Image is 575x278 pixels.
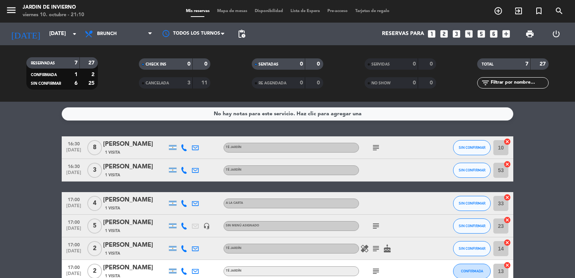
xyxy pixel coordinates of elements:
div: viernes 10. octubre - 21:10 [23,11,84,19]
span: [DATE] [64,249,83,257]
span: RESERVADAS [31,61,55,65]
strong: 0 [300,61,303,67]
i: healing [360,244,369,253]
span: [DATE] [64,148,83,156]
i: cancel [504,239,511,246]
span: CANCELADA [146,81,169,85]
span: 1 Visita [105,251,120,257]
span: 1 Visita [105,228,120,234]
button: SIN CONFIRMAR [453,218,491,234]
span: print [525,29,534,38]
i: power_settings_new [552,29,561,38]
span: TÉ JARDÍN [226,168,242,171]
span: 17:00 [64,240,83,249]
div: [PERSON_NAME] [103,162,167,172]
i: looks_one [427,29,437,39]
strong: 1 [75,72,78,77]
strong: 0 [430,61,434,67]
span: 3 [87,163,102,178]
strong: 27 [88,60,96,66]
button: SIN CONFIRMAR [453,140,491,155]
span: Pre-acceso [324,9,351,13]
i: exit_to_app [514,6,523,15]
button: SIN CONFIRMAR [453,163,491,178]
span: [DATE] [64,170,83,179]
div: [PERSON_NAME] [103,195,167,205]
strong: 0 [413,61,416,67]
strong: 6 [75,81,78,86]
strong: 2 [91,72,96,77]
i: search [555,6,564,15]
strong: 3 [187,80,190,86]
i: [DATE] [6,26,46,42]
span: TÉ JARDÍN [226,269,242,272]
span: TOTAL [482,63,493,66]
span: pending_actions [237,29,246,38]
span: SERVIDAS [371,63,390,66]
button: SIN CONFIRMAR [453,196,491,211]
span: 1 Visita [105,172,120,178]
i: turned_in_not [534,6,543,15]
span: CONFIRMADA [31,73,57,77]
span: 16:30 [64,162,83,170]
i: cancel [504,160,511,168]
i: subject [371,143,380,152]
i: headset_mic [203,223,210,229]
span: SIN CONFIRMAR [459,246,485,251]
span: 1 Visita [105,205,120,211]
span: Mis reservas [182,9,213,13]
span: CONFIRMADA [461,269,483,273]
i: cake [383,244,392,253]
span: NO SHOW [371,81,391,85]
span: TÉ JARDÍN [226,247,242,250]
i: looks_3 [452,29,461,39]
strong: 0 [413,80,416,86]
strong: 0 [317,61,321,67]
strong: 0 [317,80,321,86]
span: A LA CARTA [226,202,243,205]
strong: 7 [75,60,78,66]
span: 8 [87,140,102,155]
strong: 27 [540,61,547,67]
span: SIN CONFIRMAR [459,201,485,205]
strong: 0 [300,80,303,86]
span: SIN CONFIRMAR [459,168,485,172]
i: subject [371,221,380,231]
i: looks_two [439,29,449,39]
button: SIN CONFIRMAR [453,241,491,256]
span: Tarjetas de regalo [351,9,393,13]
i: filter_list [481,78,490,87]
span: 1 Visita [105,150,120,156]
strong: 25 [88,81,96,86]
span: Disponibilidad [251,9,287,13]
i: cancel [504,216,511,224]
span: SIN CONFIRMAR [459,145,485,150]
i: looks_5 [476,29,486,39]
i: cancel [504,194,511,201]
i: menu [6,5,17,16]
div: [PERSON_NAME] [103,218,167,228]
span: SIN CONFIRMAR [31,82,61,86]
span: RE AGENDADA [259,81,286,85]
span: 5 [87,218,102,234]
span: Reservas para [382,31,424,37]
span: CHECK INS [146,63,166,66]
span: 2 [87,241,102,256]
span: SENTADAS [259,63,278,66]
i: cancel [504,261,511,269]
i: looks_4 [464,29,474,39]
span: [DATE] [64,226,83,235]
div: No hay notas para este servicio. Haz clic para agregar una [214,110,362,118]
strong: 0 [430,80,434,86]
button: menu [6,5,17,18]
i: looks_6 [489,29,499,39]
i: cancel [504,138,511,145]
span: Brunch [97,31,117,37]
span: [DATE] [64,203,83,212]
span: 17:00 [64,263,83,271]
i: add_circle_outline [494,6,503,15]
span: SIN CONFIRMAR [459,224,485,228]
input: Filtrar por nombre... [490,79,548,87]
span: 17:00 [64,217,83,226]
span: 17:00 [64,195,83,203]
